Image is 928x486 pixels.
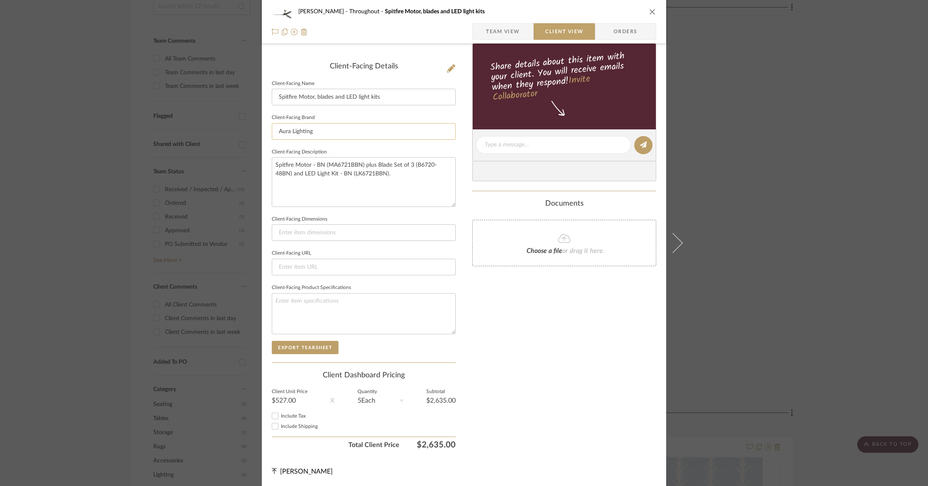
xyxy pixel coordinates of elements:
input: Enter Client-Facing Item Name [272,89,456,105]
div: Client-Facing Details [272,62,456,71]
div: Share details about this item with your client. You will receive emails when they respond! [471,49,657,104]
label: Client-Facing Brand [272,116,315,120]
span: Client View [545,23,583,40]
img: Remove from project [301,29,307,35]
div: Client Dashboard Pricing [272,371,456,380]
span: [PERSON_NAME] [280,468,333,475]
span: Total Client Price [272,440,399,450]
span: [PERSON_NAME] [298,9,349,15]
span: Team View [486,23,520,40]
label: Client-Facing Description [272,150,327,154]
label: Client-Facing Dimensions [272,217,327,221]
input: Enter Client-Facing Brand [272,123,456,140]
span: Include Shipping [281,424,318,429]
label: Client-Facing URL [272,251,311,255]
div: = [400,396,404,406]
img: 5f674033-822e-41ac-9ccc-4a8b56731bd9_48x40.jpg [272,3,292,20]
div: X [330,396,334,406]
label: Subtotal [426,390,456,394]
div: $527.00 [272,397,307,404]
label: Client-Facing Name [272,82,314,86]
span: Choose a file [527,248,562,254]
button: Export Tearsheet [272,341,338,354]
input: Enter item URL [272,259,456,275]
span: Throughout [349,9,385,15]
input: Enter item dimensions [272,224,456,241]
button: close [649,8,656,15]
span: Include Tax [281,413,306,418]
label: Client Unit Price [272,390,307,394]
span: Orders [604,23,647,40]
label: Client-Facing Product Specifications [272,286,351,290]
span: or drag it here. [562,248,604,254]
label: Quantity [358,390,377,394]
span: Spitfire Motor, blades and LED light kits [385,9,485,15]
div: Documents [472,199,656,209]
div: 5 Each [358,397,377,404]
span: $2,635.00 [399,440,456,450]
div: $2,635.00 [426,397,456,404]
